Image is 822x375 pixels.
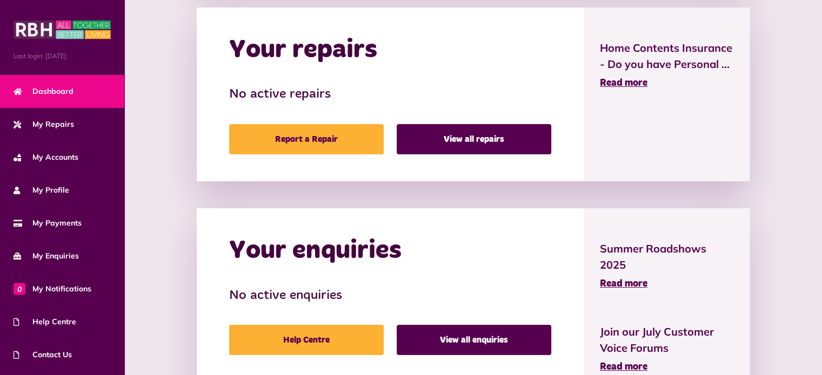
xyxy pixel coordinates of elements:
span: My Notifications [14,283,91,295]
h3: No active repairs [229,87,551,103]
span: My Enquiries [14,250,79,262]
a: Report a Repair [229,124,384,154]
a: View all repairs [397,124,551,154]
span: Last login: [DATE] [14,51,111,61]
span: Read more [600,362,647,372]
a: Join our July Customer Voice Forums Read more [600,324,733,374]
span: Summer Roadshows 2025 [600,241,733,273]
span: 0 [14,283,25,295]
h3: No active enquiries [229,288,551,304]
span: Home Contents Insurance - Do you have Personal ... [600,40,733,72]
span: Join our July Customer Voice Forums [600,324,733,356]
a: Help Centre [229,325,384,355]
span: Dashboard [14,86,73,97]
h2: Your repairs [229,35,377,66]
span: My Repairs [14,119,74,130]
span: My Accounts [14,152,78,163]
h2: Your enquiries [229,235,402,267]
a: View all enquiries [397,325,551,355]
span: My Profile [14,185,69,196]
a: Home Contents Insurance - Do you have Personal ... Read more [600,40,733,91]
img: MyRBH [14,19,111,40]
span: Read more [600,279,647,289]
span: Read more [600,78,647,88]
span: Contact Us [14,349,72,360]
span: My Payments [14,217,82,229]
span: Help Centre [14,316,76,328]
a: Summer Roadshows 2025 Read more [600,241,733,291]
